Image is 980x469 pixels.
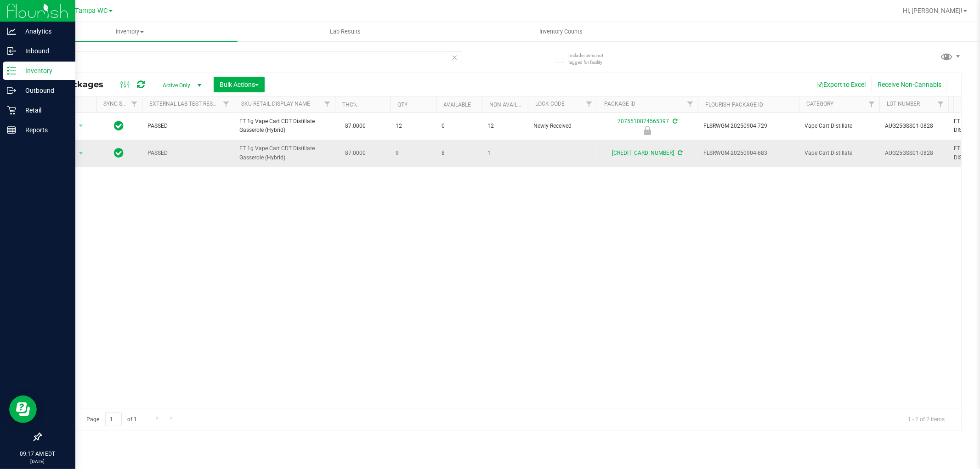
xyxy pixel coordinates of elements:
[75,119,87,132] span: select
[127,96,142,112] a: Filter
[75,147,87,160] span: select
[442,122,476,130] span: 0
[703,122,793,130] span: FLSRWGM-20250904-729
[595,126,699,135] div: Newly Received
[903,7,963,14] span: Hi, [PERSON_NAME]!
[487,149,522,158] span: 1
[22,22,238,41] a: Inventory
[452,51,458,63] span: Clear
[933,96,948,112] a: Filter
[105,412,122,426] input: 1
[810,77,872,92] button: Export to Excel
[533,122,591,130] span: Newly Received
[7,27,16,36] inline-svg: Analytics
[396,149,431,158] span: 9
[7,86,16,95] inline-svg: Outbound
[489,102,530,108] a: Non-Available
[239,117,329,135] span: FT 1g Vape Cart CDT Distillate Gasserole (Hybrid)
[238,22,453,41] a: Lab Results
[149,101,221,107] a: External Lab Test Result
[9,396,37,423] iframe: Resource center
[147,122,228,130] span: PASSED
[612,150,674,156] a: [CREDIT_CARD_NUMBER]
[487,122,522,130] span: 12
[453,22,668,41] a: Inventory Counts
[320,96,335,112] a: Filter
[16,45,71,57] p: Inbound
[7,106,16,115] inline-svg: Retail
[16,124,71,136] p: Reports
[7,46,16,56] inline-svg: Inbound
[7,125,16,135] inline-svg: Reports
[219,96,234,112] a: Filter
[114,119,124,132] span: In Sync
[617,118,669,124] a: 7075510874565397
[535,101,565,107] a: Lock Code
[887,101,920,107] a: Lot Number
[16,65,71,76] p: Inventory
[4,450,71,458] p: 09:17 AM EDT
[604,101,635,107] a: Package ID
[48,79,113,90] span: All Packages
[703,149,793,158] span: FLSRWGM-20250904-683
[16,105,71,116] p: Retail
[804,122,874,130] span: Vape Cart Distillate
[527,28,595,36] span: Inventory Counts
[885,149,943,158] span: AUG25GSS01-0828
[7,66,16,75] inline-svg: Inventory
[241,101,310,107] a: Sku Retail Display Name
[677,150,683,156] span: Sync from Compliance System
[16,26,71,37] p: Analytics
[220,81,259,88] span: Bulk Actions
[16,85,71,96] p: Outbound
[396,122,431,130] span: 12
[79,412,145,426] span: Page of 1
[683,96,698,112] a: Filter
[214,77,265,92] button: Bulk Actions
[147,149,228,158] span: PASSED
[75,7,108,15] span: Tampa WC
[885,122,943,130] span: AUG25GSS01-0828
[4,458,71,465] p: [DATE]
[705,102,763,108] a: Flourish Package ID
[317,28,373,36] span: Lab Results
[103,101,139,107] a: Sync Status
[864,96,879,112] a: Filter
[22,28,238,36] span: Inventory
[443,102,471,108] a: Available
[582,96,597,112] a: Filter
[671,118,677,124] span: Sync from Compliance System
[40,51,462,65] input: Search Package ID, Item Name, SKU, Lot or Part Number...
[806,101,833,107] a: Category
[340,119,370,133] span: 87.0000
[442,149,476,158] span: 8
[239,144,329,162] span: FT 1g Vape Cart CDT Distillate Gasserole (Hybrid)
[872,77,947,92] button: Receive Non-Cannabis
[342,102,357,108] a: THC%
[901,412,952,426] span: 1 - 2 of 2 items
[340,147,370,160] span: 87.0000
[804,149,874,158] span: Vape Cart Distillate
[568,52,614,66] span: Include items not tagged for facility
[114,147,124,159] span: In Sync
[397,102,408,108] a: Qty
